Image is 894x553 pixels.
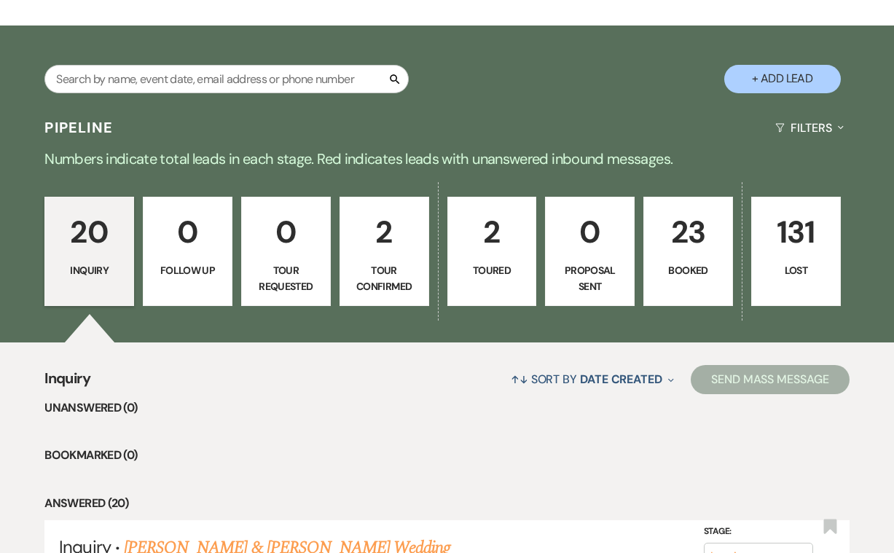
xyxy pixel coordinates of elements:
p: 0 [251,208,321,256]
p: 2 [349,208,420,256]
p: Toured [457,262,528,278]
span: Date Created [580,372,662,387]
a: 0Tour Requested [241,197,331,306]
label: Stage: [704,524,813,540]
p: 2 [457,208,528,256]
p: Lost [761,262,831,278]
a: 0Proposal Sent [545,197,635,306]
button: + Add Lead [724,65,841,93]
p: 0 [152,208,223,256]
p: Follow Up [152,262,223,278]
button: Sort By Date Created [505,360,680,399]
li: Bookmarked (0) [44,446,849,465]
p: 0 [554,208,625,256]
h3: Pipeline [44,117,113,138]
input: Search by name, event date, email address or phone number [44,65,409,93]
li: Answered (20) [44,494,849,513]
span: Inquiry [44,367,90,399]
p: Booked [653,262,724,278]
p: Tour Confirmed [349,262,420,295]
button: Filters [769,109,849,147]
a: 0Follow Up [143,197,232,306]
p: Proposal Sent [554,262,625,295]
li: Unanswered (0) [44,399,849,417]
p: Tour Requested [251,262,321,295]
p: 23 [653,208,724,256]
a: 2Tour Confirmed [340,197,429,306]
p: 20 [54,208,125,256]
a: 131Lost [751,197,841,306]
a: 23Booked [643,197,733,306]
a: 2Toured [447,197,537,306]
p: 131 [761,208,831,256]
p: Inquiry [54,262,125,278]
button: Send Mass Message [691,365,850,394]
a: 20Inquiry [44,197,134,306]
span: ↑↓ [511,372,528,387]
